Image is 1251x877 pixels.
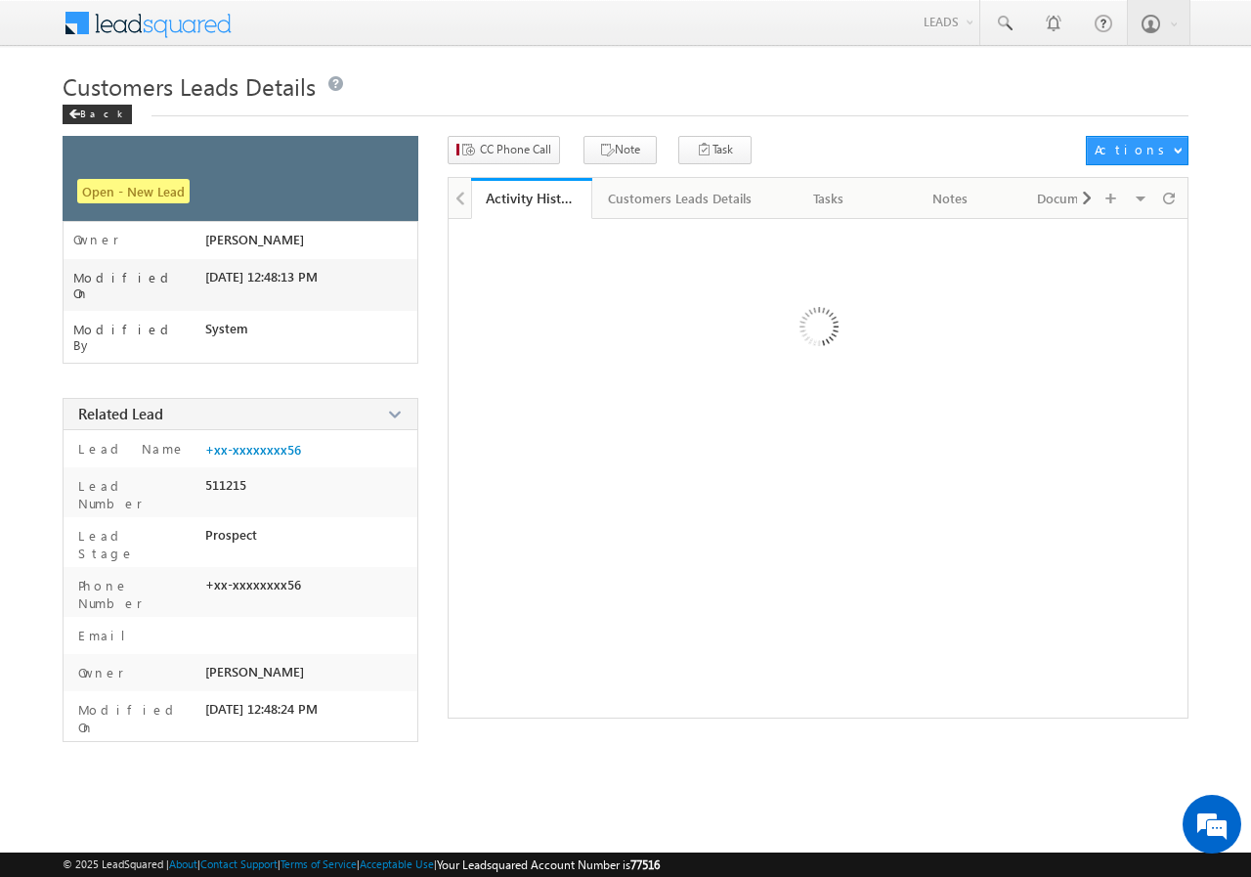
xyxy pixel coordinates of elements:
label: Owner [73,232,119,247]
a: Notes [890,178,1012,219]
label: Modified By [73,322,205,353]
button: CC Phone Call [448,136,560,164]
img: Loading ... [716,229,919,431]
span: [PERSON_NAME] [205,232,304,247]
a: About [169,857,197,870]
span: +xx-xxxxxxxx56 [205,577,301,592]
a: Contact Support [200,857,278,870]
label: Phone Number [73,577,196,612]
span: Your Leadsquared Account Number is [437,857,660,872]
div: Customers Leads Details [608,187,752,210]
span: 77516 [630,857,660,872]
a: Terms of Service [280,857,357,870]
a: Tasks [769,178,890,219]
button: Actions [1086,136,1188,165]
div: Documents [1027,187,1115,210]
span: Related Lead [78,404,163,423]
a: Documents [1012,178,1133,219]
label: Owner [73,664,124,681]
div: Notes [906,187,994,210]
span: [DATE] 12:48:13 PM [205,269,318,285]
div: Back [63,105,132,124]
a: Activity History [471,178,592,219]
div: Actions [1095,141,1172,158]
button: Note [583,136,657,164]
span: 511215 [205,477,246,493]
span: [DATE] 12:48:24 PM [205,701,318,717]
a: Customers Leads Details [592,178,769,219]
span: System [205,321,248,336]
span: Prospect [205,527,257,543]
label: Modified On [73,270,205,301]
a: Acceptable Use [360,857,434,870]
span: © 2025 LeadSquared | | | | | [63,855,660,874]
span: CC Phone Call [480,141,551,158]
span: Customers Leads Details [63,70,316,102]
label: Modified On [73,701,196,736]
button: Task [678,136,752,164]
label: Email [73,627,141,644]
li: Activity History [471,178,592,217]
label: Lead Name [73,440,186,458]
span: [PERSON_NAME] [205,664,304,680]
label: Lead Number [73,477,196,512]
div: Activity History [486,189,578,207]
a: +xx-xxxxxxxx56 [205,442,301,458]
div: Tasks [785,187,873,210]
span: Open - New Lead [77,179,190,203]
label: Lead Stage [73,527,196,562]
